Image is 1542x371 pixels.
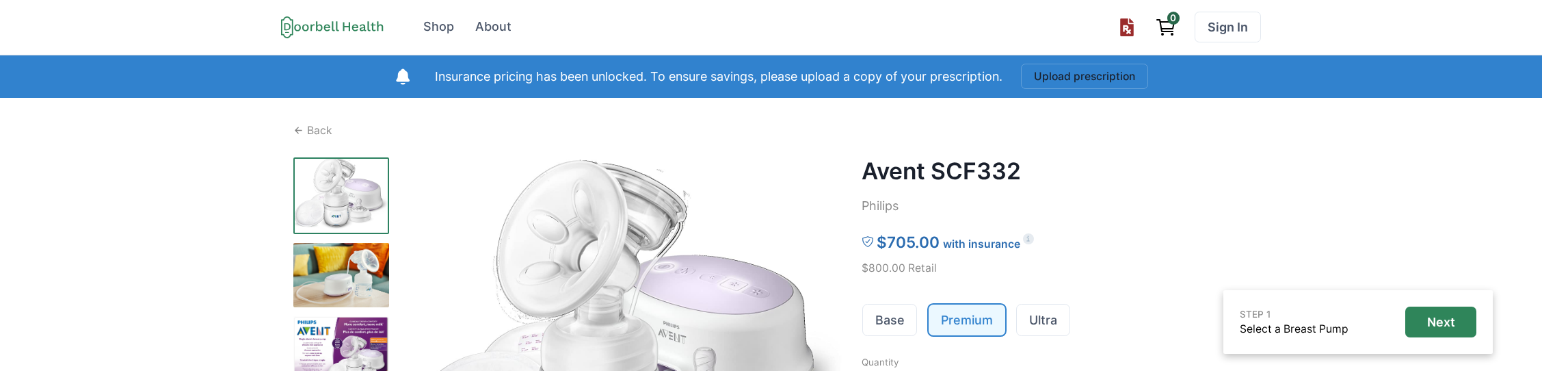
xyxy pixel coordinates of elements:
[293,243,389,307] img: fjqt3luqs1s1fockw9rvj9w7pfkf
[466,12,521,42] a: About
[1195,12,1261,42] a: Sign In
[1017,305,1069,335] a: Ultra
[862,197,1249,216] p: Philips
[1112,12,1143,42] button: Upload prescription
[862,157,1249,185] h2: Avent SCF332
[1021,64,1148,89] button: Upload prescription
[293,157,389,234] img: p396f7c1jhk335ckoricv06bci68
[929,305,1005,335] a: Premium
[862,260,1249,277] p: $800.00 Retail
[1149,12,1183,42] a: View cart
[863,305,917,335] a: Base
[475,18,511,36] div: About
[862,355,1249,369] p: Quantity
[307,123,332,139] p: Back
[414,12,464,42] a: Shop
[1240,307,1348,321] p: STEP 1
[1427,315,1455,330] p: Next
[1167,12,1180,24] span: 0
[423,18,454,36] div: Shop
[1240,322,1348,335] a: Select a Breast Pump
[435,68,1002,86] p: Insurance pricing has been unlocked. To ensure savings, please upload a copy of your prescription.
[1405,307,1476,337] button: Next
[877,231,940,254] p: $705.00
[943,236,1020,253] p: with insurance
